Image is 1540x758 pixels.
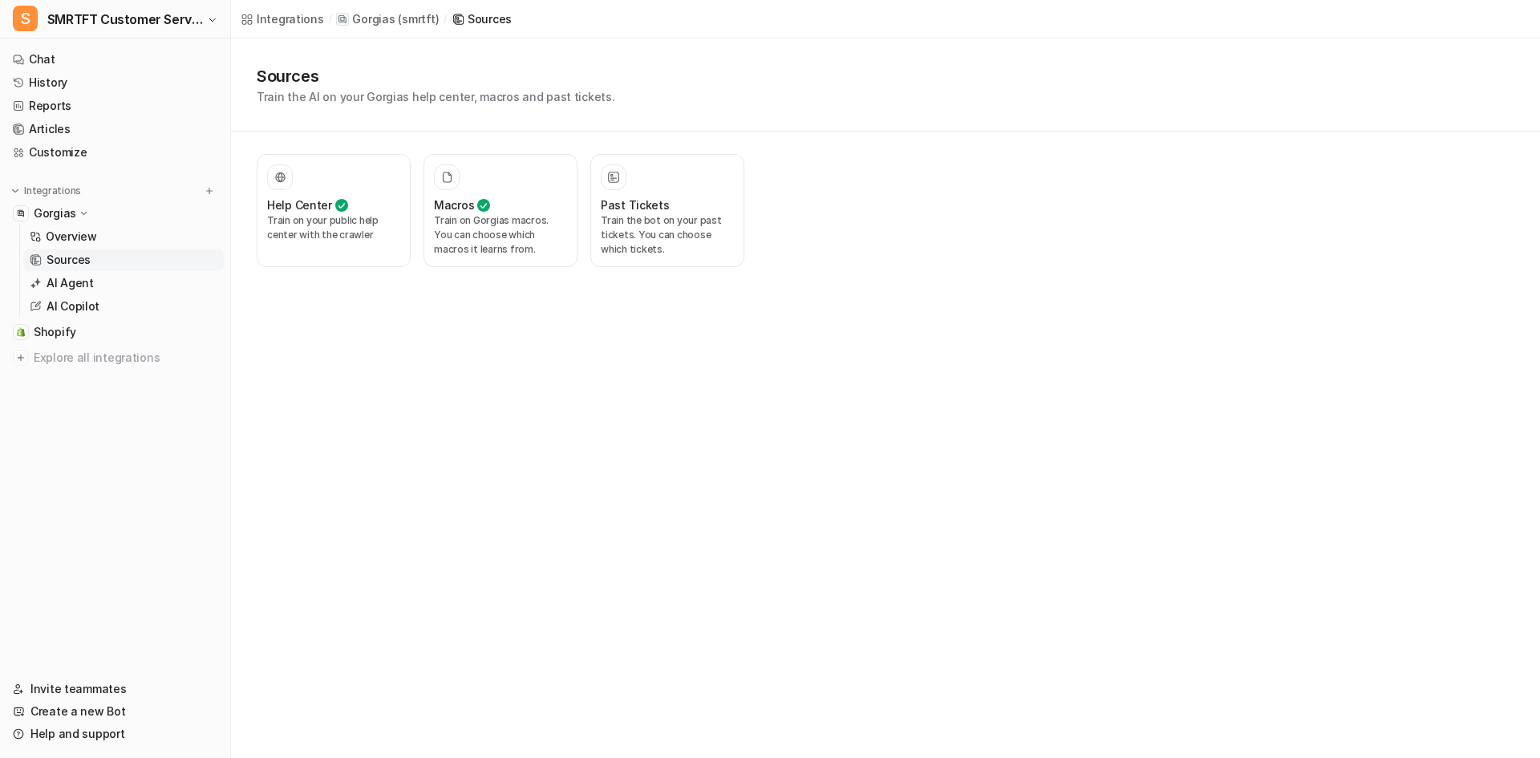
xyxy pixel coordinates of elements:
p: Train on Gorgias macros. You can choose which macros it learns from. [434,213,567,257]
img: Gorgias [16,209,26,218]
span: S [13,6,38,31]
a: Explore all integrations [6,347,224,369]
a: AI Agent [23,272,224,294]
a: Sources [23,249,224,271]
a: Sources [452,10,512,27]
button: Help CenterTrain on your public help center with the crawler [257,154,411,267]
img: Shopify [16,327,26,337]
span: / [329,12,332,26]
p: ( smrtft ) [398,11,439,27]
span: Explore all integrations [34,345,217,371]
a: Customize [6,141,224,164]
a: Create a new Bot [6,700,224,723]
h3: Macros [434,197,474,213]
img: explore all integrations [13,350,29,366]
p: Gorgias [34,205,76,221]
div: Sources [468,10,512,27]
p: Sources [47,252,91,268]
img: menu_add.svg [204,185,215,197]
a: Integrations [241,10,324,27]
img: expand menu [10,185,21,197]
p: Overview [46,229,97,245]
span: Shopify [34,324,76,340]
a: ShopifyShopify [6,321,224,343]
a: Overview [23,225,224,248]
a: Chat [6,48,224,71]
button: MacrosTrain on Gorgias macros. You can choose which macros it learns from. [423,154,577,267]
span: / [444,12,447,26]
p: Integrations [24,184,81,197]
a: Gorgias(smrtft) [336,11,439,27]
a: Reports [6,95,224,117]
p: Train the bot on your past tickets. You can choose which tickets. [601,213,734,257]
button: Past TicketsTrain the bot on your past tickets. You can choose which tickets. [590,154,744,267]
h1: Sources [257,64,615,88]
button: Integrations [6,183,86,199]
a: AI Copilot [23,295,224,318]
a: Articles [6,118,224,140]
div: Integrations [257,10,324,27]
a: Invite teammates [6,678,224,700]
a: History [6,71,224,94]
a: Help and support [6,723,224,745]
h3: Past Tickets [601,197,670,213]
h3: Help Center [267,197,332,213]
p: Train the AI on your Gorgias help center, macros and past tickets. [257,88,615,105]
span: SMRTFT Customer Service [47,8,204,30]
p: AI Agent [47,275,94,291]
p: Train on your public help center with the crawler [267,213,400,242]
p: Gorgias [352,11,395,27]
p: AI Copilot [47,298,99,314]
